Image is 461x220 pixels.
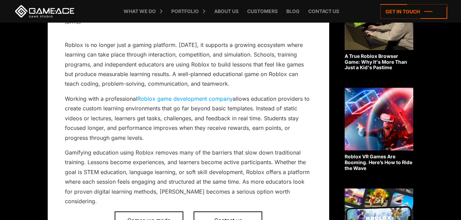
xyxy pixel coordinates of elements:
p: Roblox is no longer just a gaming platform. [DATE], it supports a growing ecosystem where learnin... [65,40,312,89]
a: Roblox VR Games Are Booming. Here’s How to Ride the Wave [345,88,413,171]
a: Get in touch [380,4,447,19]
p: Gamifying education using Roblox removes many of the barriers that slow down traditional training... [65,148,312,206]
p: Working with a professional allows education providers to create custom learning environments tha... [65,94,312,143]
img: Related [345,88,413,150]
a: Roblox game development company [137,95,233,102]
